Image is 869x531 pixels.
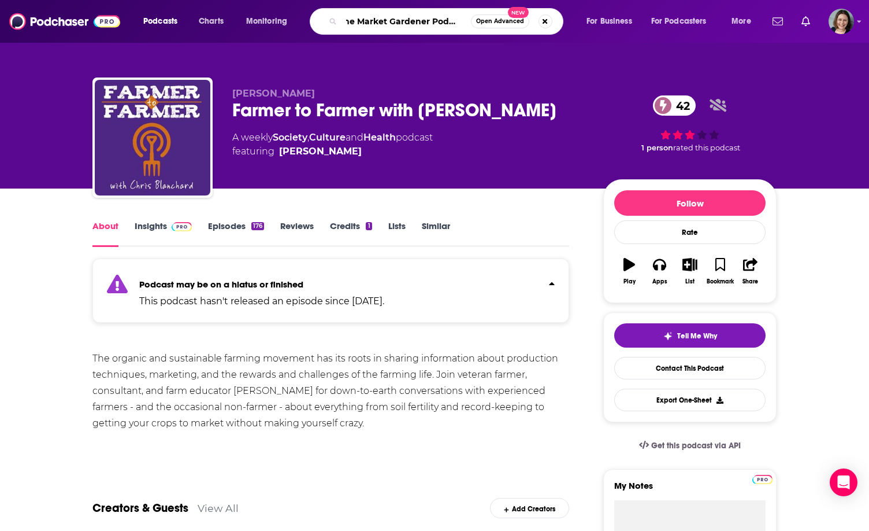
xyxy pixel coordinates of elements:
[508,7,529,18] span: New
[685,278,695,285] div: List
[797,12,815,31] a: Show notifications dropdown
[321,8,574,35] div: Search podcasts, credits, & more...
[614,357,766,379] a: Contact This Podcast
[388,220,406,247] a: Lists
[677,331,717,341] span: Tell Me Why
[664,95,696,116] span: 42
[663,331,673,341] img: tell me why sparkle
[630,432,750,460] a: Get this podcast via API
[346,132,363,143] span: and
[191,12,231,31] a: Charts
[623,278,636,285] div: Play
[752,475,773,484] img: Podchaser Pro
[644,12,723,31] button: open menu
[92,220,118,247] a: About
[330,220,372,247] a: Credits1
[644,250,674,292] button: Apps
[673,143,740,152] span: rated this podcast
[92,265,569,323] section: Click to expand status details
[279,145,362,158] a: Chris Blanchard
[92,351,569,432] div: The organic and sustainable farming movement has its roots in sharing information about productio...
[829,9,854,34] span: Logged in as micglogovac
[653,95,696,116] a: 42
[251,222,264,230] div: 176
[280,220,314,247] a: Reviews
[742,278,758,285] div: Share
[705,250,735,292] button: Bookmark
[752,473,773,484] a: Pro website
[307,132,309,143] span: ,
[736,250,766,292] button: Share
[490,498,569,518] div: Add Creators
[829,9,854,34] img: User Profile
[614,250,644,292] button: Play
[731,13,751,30] span: More
[208,220,264,247] a: Episodes176
[651,13,707,30] span: For Podcasters
[232,131,433,158] div: A weekly podcast
[614,323,766,348] button: tell me why sparkleTell Me Why
[651,441,741,451] span: Get this podcast via API
[830,469,857,496] div: Open Intercom Messenger
[95,80,210,196] img: Farmer to Farmer with Chris Blanchard
[143,13,177,30] span: Podcasts
[309,132,346,143] a: Culture
[614,480,766,500] label: My Notes
[829,9,854,34] button: Show profile menu
[198,502,239,514] a: View All
[707,278,734,285] div: Bookmark
[614,389,766,411] button: Export One-Sheet
[135,12,192,31] button: open menu
[232,88,315,99] span: [PERSON_NAME]
[273,132,307,143] a: Society
[723,12,766,31] button: open menu
[232,145,433,158] span: featuring
[341,12,471,31] input: Search podcasts, credits, & more...
[9,10,120,32] img: Podchaser - Follow, Share and Rate Podcasts
[139,279,303,290] strong: Podcast may be on a hiatus or finished
[476,19,524,24] span: Open Advanced
[238,12,302,31] button: open menu
[586,13,632,30] span: For Business
[614,190,766,216] button: Follow
[363,132,396,143] a: Health
[578,12,647,31] button: open menu
[471,14,529,28] button: Open AdvancedNew
[135,220,192,247] a: InsightsPodchaser Pro
[768,12,788,31] a: Show notifications dropdown
[675,250,705,292] button: List
[641,143,673,152] span: 1 person
[139,294,384,308] p: This podcast hasn't released an episode since [DATE].
[246,13,287,30] span: Monitoring
[92,501,188,515] a: Creators & Guests
[366,222,372,230] div: 1
[199,13,224,30] span: Charts
[172,222,192,231] img: Podchaser Pro
[422,220,450,247] a: Similar
[652,278,667,285] div: Apps
[614,220,766,244] div: Rate
[603,88,777,160] div: 42 1 personrated this podcast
